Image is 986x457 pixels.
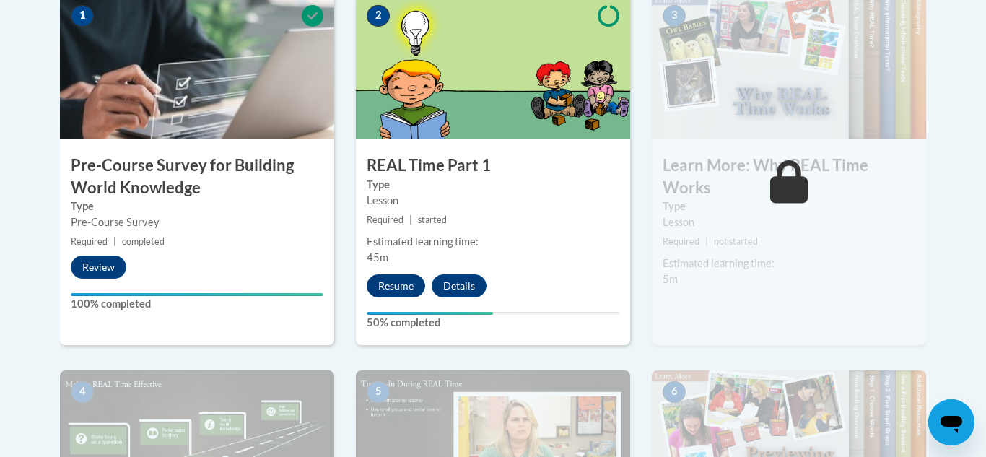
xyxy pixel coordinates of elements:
h3: Pre-Course Survey for Building World Knowledge [60,154,334,199]
span: started [418,214,447,225]
div: Estimated learning time: [663,256,915,271]
div: Lesson [367,193,619,209]
span: 5 [367,381,390,403]
span: | [409,214,412,225]
h3: REAL Time Part 1 [356,154,630,177]
span: 4 [71,381,94,403]
h3: Learn More: Why REAL Time Works [652,154,926,199]
span: 3 [663,5,686,27]
label: Type [71,199,323,214]
label: 50% completed [367,315,619,331]
button: Details [432,274,487,297]
div: Lesson [663,214,915,230]
span: Required [663,236,699,247]
span: 6 [663,381,686,403]
div: Your progress [71,293,323,296]
label: 100% completed [71,296,323,312]
span: completed [122,236,165,247]
iframe: Button to launch messaging window [928,399,974,445]
span: 5m [663,273,678,285]
label: Type [663,199,915,214]
button: Resume [367,274,425,297]
div: Pre-Course Survey [71,214,323,230]
button: Review [71,256,126,279]
label: Type [367,177,619,193]
span: | [705,236,708,247]
span: Required [71,236,108,247]
span: 2 [367,5,390,27]
span: Required [367,214,403,225]
span: 1 [71,5,94,27]
span: not started [714,236,758,247]
span: 45m [367,251,388,264]
span: | [113,236,116,247]
div: Your progress [367,312,493,315]
div: Estimated learning time: [367,234,619,250]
